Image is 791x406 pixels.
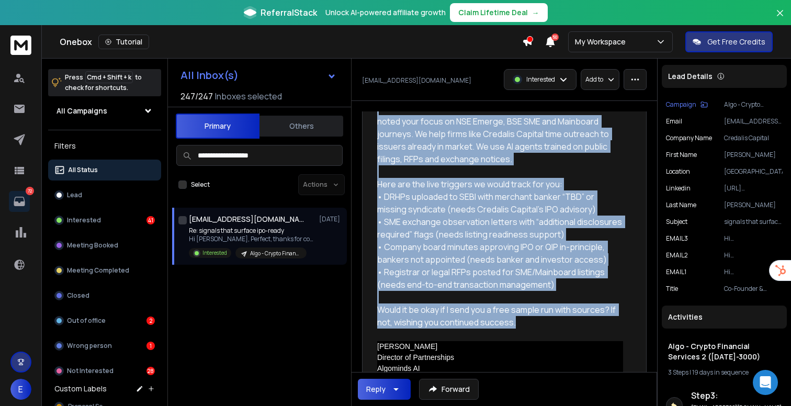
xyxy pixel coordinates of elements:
label: Select [191,181,210,189]
p: location [666,167,690,176]
p: [PERSON_NAME] [724,151,783,159]
span: ReferralStack [261,6,317,19]
div: Director of Partnerships [377,352,623,363]
div: Hi [PERSON_NAME], noted your focus on NSE Emerge, BSE SME and Mainboard journeys. We help firms l... [377,90,623,329]
h6: Step 3 : [691,389,783,402]
h3: Inboxes selected [215,90,282,103]
span: 19 days in sequence [692,368,749,377]
span: 50 [551,33,559,41]
button: Forward [419,379,479,400]
button: Tutorial [98,35,149,49]
h1: All Inbox(s) [180,70,239,81]
div: 1 [146,342,155,350]
p: [URL][DOMAIN_NAME][PERSON_NAME] [724,184,783,193]
div: Reply [366,384,386,394]
p: Interested [202,249,227,257]
p: All Status [68,166,98,174]
div: Activities [662,306,787,329]
p: Meeting Completed [67,266,129,275]
p: Interested [67,216,101,224]
p: signals that surface ipo-ready mandates [724,218,783,226]
p: Lead Details [668,71,713,82]
div: 28 [146,367,155,375]
div: 41 [146,216,155,224]
button: Interested41 [48,210,161,231]
button: Meeting Completed [48,260,161,281]
p: Algo - Crypto Financial Services 2 ([DATE]-3000) [724,100,783,109]
p: [EMAIL_ADDRESS][DOMAIN_NAME] [724,117,783,126]
h3: Custom Labels [54,384,107,394]
p: [DATE] [319,215,343,223]
p: EMAIL3 [666,234,688,243]
button: Reply [358,379,411,400]
p: Subject [666,218,687,226]
p: Algo - Crypto Financial Services 2 ([DATE]-3000) [250,250,300,257]
div: | [668,368,781,377]
p: Credalis Capital [724,134,783,142]
p: Not Interested [67,367,114,375]
p: Out of office [67,317,106,325]
h1: All Campaigns [56,106,107,116]
p: Lead [67,191,82,199]
a: 72 [9,191,30,212]
p: Hi [PERSON_NAME], a quick nudge on the sample. We also track NSE/BSE SME draft prospectus uploads... [724,234,783,243]
button: Others [259,115,343,138]
p: Hi [PERSON_NAME], noted your focus on NSE Emerge, BSE SME and Mainboard journeys. We help firms l... [724,268,783,276]
p: [GEOGRAPHIC_DATA] [724,167,783,176]
p: title [666,285,678,293]
p: EMAIL1 [666,268,686,276]
p: [PERSON_NAME] [724,201,783,209]
button: All Status [48,160,161,181]
div: Onebox [60,35,522,49]
button: Primary [176,114,259,139]
p: Interested [526,75,555,84]
p: Hi [PERSON_NAME], Perfect, thanks for confirming. [189,235,314,243]
button: Not Interested28 [48,360,161,381]
p: Co-Founder & Director [724,285,783,293]
p: Add to [585,75,603,84]
p: Unlock AI-powered affiliate growth [325,7,446,18]
button: All Campaigns [48,100,161,121]
h3: Filters [48,139,161,153]
div: Algominds AI [377,363,623,374]
button: All Inbox(s) [172,65,345,86]
button: Claim Lifetime Deal→ [450,3,548,22]
p: 72 [26,187,34,195]
p: Company Name [666,134,712,142]
button: Get Free Credits [685,31,773,52]
span: → [532,7,539,18]
p: My Workspace [575,37,630,47]
p: Closed [67,291,89,300]
button: Wrong person1 [48,335,161,356]
button: Lead [48,185,161,206]
div: Open Intercom Messenger [753,370,778,395]
p: Last Name [666,201,696,209]
p: First Name [666,151,697,159]
p: Get Free Credits [707,37,765,47]
p: Campaign [666,100,696,109]
h1: Algo - Crypto Financial Services 2 ([DATE]-3000) [668,341,781,362]
button: E [10,379,31,400]
span: 3 Steps [668,368,688,377]
button: Closed [48,285,161,306]
button: Out of office2 [48,310,161,331]
div: [PERSON_NAME] [377,341,623,352]
p: EMAIL2 [666,251,688,260]
span: Cmd + Shift + k [85,71,133,83]
button: Close banner [773,6,787,31]
p: [EMAIL_ADDRESS][DOMAIN_NAME] [362,76,471,85]
h1: [EMAIL_ADDRESS][DOMAIN_NAME] [189,214,304,224]
p: Email [666,117,682,126]
div: 2 [146,317,155,325]
p: Re: signals that surface ipo-ready [189,227,314,235]
p: linkedin [666,184,691,193]
p: Press to check for shortcuts. [65,72,142,93]
p: Wrong person [67,342,112,350]
p: Hi [PERSON_NAME], following up on the note below. Your site mentions pre-IPO investment to lift v... [724,251,783,260]
p: Meeting Booked [67,241,118,250]
button: Meeting Booked [48,235,161,256]
span: 247 / 247 [180,90,213,103]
